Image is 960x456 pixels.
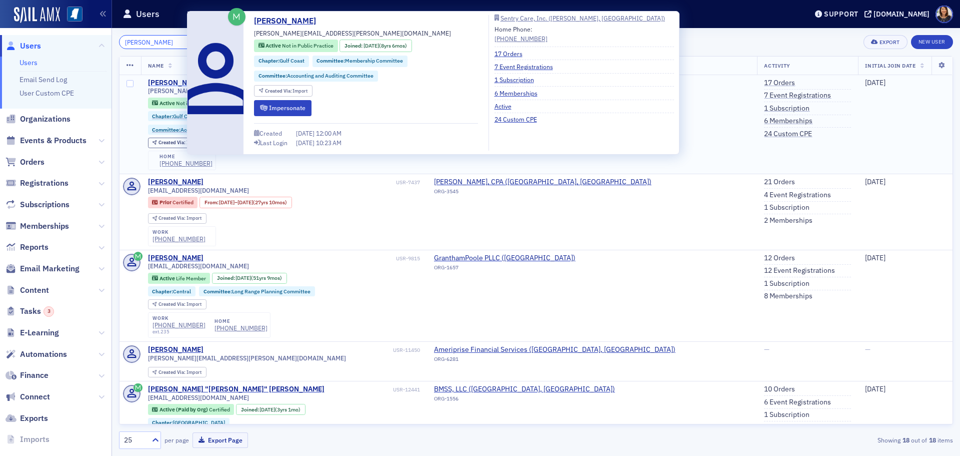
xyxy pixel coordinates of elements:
[764,130,812,139] a: 24 Custom CPE
[219,199,234,206] span: [DATE]
[316,129,341,137] span: 12:00 AM
[824,10,858,19] div: Support
[158,301,186,307] span: Created Via :
[494,89,545,98] a: 6 Memberships
[159,160,212,167] div: [PHONE_NUMBER]
[148,262,249,270] span: [EMAIL_ADDRESS][DOMAIN_NAME]
[148,404,234,415] div: Active (Paid by Org): Active (Paid by Org): Certified
[865,253,885,262] span: [DATE]
[20,391,50,402] span: Connect
[20,242,48,253] span: Reports
[494,25,547,43] div: Home Phone:
[119,35,214,49] input: Search…
[865,345,870,354] span: —
[158,370,201,375] div: Import
[152,235,205,243] a: [PHONE_NUMBER]
[764,398,831,407] a: 6 Event Registrations
[159,154,212,160] div: home
[259,131,282,136] div: Created
[212,273,287,284] div: Joined: 1974-01-01 00:00:00
[159,199,172,206] span: Prior
[911,35,953,49] a: New User
[935,6,953,23] span: Profile
[5,263,79,274] a: Email Marketing
[20,178,68,189] span: Registrations
[148,299,206,310] div: Created Via: Import
[148,385,324,394] div: [PERSON_NAME] "[PERSON_NAME]" [PERSON_NAME]
[124,435,146,445] div: 25
[5,221,69,232] a: Memberships
[312,56,408,67] div: Committee:
[152,321,205,329] div: [PHONE_NUMBER]
[236,404,305,415] div: Joined: 2022-08-29 00:00:00
[764,79,795,88] a: 17 Orders
[205,255,420,262] div: USR-9815
[159,406,209,413] span: Active (Paid by Org)
[148,138,206,148] div: Created Via: Import
[20,349,67,360] span: Automations
[5,178,68,189] a: Registrations
[152,419,225,426] a: Chapter:[GEOGRAPHIC_DATA]
[152,329,205,335] div: ext. 235
[764,279,809,288] a: 1 Subscription
[864,11,933,18] button: [DOMAIN_NAME]
[148,254,203,263] div: [PERSON_NAME]
[20,114,70,125] span: Organizations
[316,57,403,65] a: Committee:Membership Committee
[339,40,411,52] div: Joined: 2017-04-01 00:00:00
[148,354,346,362] span: [PERSON_NAME][EMAIL_ADDRESS][PERSON_NAME][DOMAIN_NAME]
[434,188,651,198] div: ORG-3545
[152,406,229,413] a: Active (Paid by Org) Certified
[20,434,49,445] span: Imports
[764,292,812,301] a: 8 Memberships
[159,100,176,107] span: Active
[5,327,59,338] a: E-Learning
[148,98,232,109] div: Active: Active: Not in Public Practice
[158,369,186,375] span: Created Via :
[764,203,809,212] a: 1 Subscription
[494,115,544,124] a: 24 Custom CPE
[5,434,49,445] a: Imports
[5,391,50,402] a: Connect
[235,274,251,281] span: [DATE]
[434,178,651,187] span: Randall Dillon, CPA (Vicksburg, MS)
[258,72,373,80] a: Committee:Accounting and Auditing Committee
[764,62,790,69] span: Activity
[148,79,203,88] a: [PERSON_NAME]
[152,100,227,106] a: Active Not in Public Practice
[148,187,249,194] span: [EMAIL_ADDRESS][DOMAIN_NAME]
[344,42,363,50] span: Joined :
[20,199,69,210] span: Subscriptions
[5,285,49,296] a: Content
[254,40,338,52] div: Active: Active: Not in Public Practice
[20,306,54,317] span: Tasks
[764,254,795,263] a: 12 Orders
[203,288,310,295] a: Committee:Long Range Planning Committee
[5,242,48,253] a: Reports
[764,216,812,225] a: 2 Memberships
[148,87,346,95] span: [PERSON_NAME][EMAIL_ADDRESS][PERSON_NAME][DOMAIN_NAME]
[214,324,267,332] a: [PHONE_NUMBER]
[158,139,186,146] span: Created Via :
[43,306,54,317] div: 3
[152,126,180,133] span: Committee :
[148,345,203,354] a: [PERSON_NAME]
[217,275,236,281] span: Joined :
[152,199,193,206] a: Prior Certified
[254,85,312,97] div: Created Via: Import
[20,263,79,274] span: Email Marketing
[434,178,651,187] a: [PERSON_NAME], CPA ([GEOGRAPHIC_DATA], [GEOGRAPHIC_DATA])
[865,384,885,393] span: [DATE]
[434,345,675,354] span: Ameriprise Financial Services (Starkville, MS)
[259,406,300,413] div: (3yrs 1mo)
[494,62,560,71] a: 7 Event Registrations
[260,140,287,146] div: Last Login
[764,266,835,275] a: 12 Event Registrations
[873,10,929,19] div: [DOMAIN_NAME]
[148,213,206,224] div: Created Via: Import
[20,413,48,424] span: Exports
[865,62,915,69] span: Initial Join Date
